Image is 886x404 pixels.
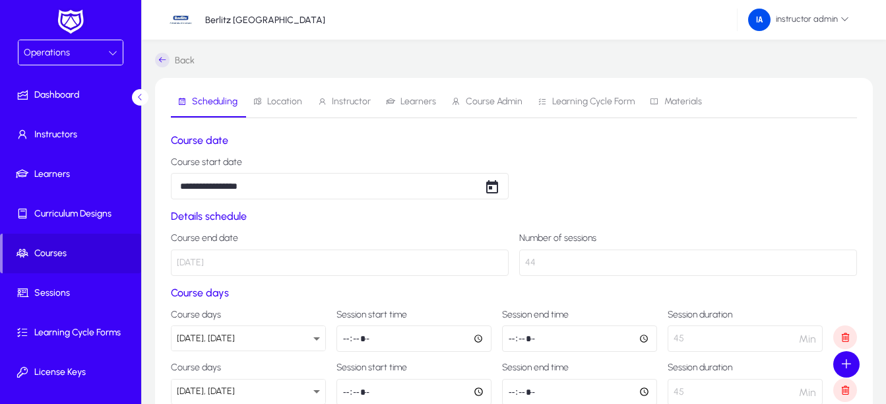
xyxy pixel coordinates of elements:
p: Session duration [668,310,823,320]
a: License Keys [3,353,144,392]
span: [DATE], [DATE] [177,386,235,397]
span: Sessions [3,286,144,300]
span: Dashboard [3,88,144,102]
span: Learning Cycle Form [552,97,635,106]
label: Session end time [502,310,657,320]
span: Min [799,386,816,398]
a: Back [155,53,195,67]
span: Instructor [332,97,371,106]
a: Curriculum Designs [3,194,144,234]
span: Operations [24,47,70,58]
span: Learners [3,168,144,181]
label: Session start time [336,310,491,320]
span: Location [267,97,302,106]
span: Scheduling [192,97,237,106]
p: 44 [519,250,857,276]
img: 239.png [748,9,771,31]
button: Open calendar [479,173,505,199]
span: Min [799,333,816,345]
span: License Keys [3,366,144,379]
h2: Course days [171,286,229,299]
label: Session start time [336,362,491,373]
span: Curriculum Designs [3,207,144,220]
a: Instructors [3,115,144,154]
span: Materials [664,97,702,106]
p: 45 [668,325,823,352]
span: Learners [400,97,436,106]
span: Course Admin [466,97,522,106]
p: Session duration [668,362,823,373]
img: white-logo.png [54,8,87,36]
span: Learning Cycle Forms [3,326,144,339]
span: Courses [3,247,141,260]
label: Course days [171,362,326,373]
span: Instructors [3,128,144,141]
a: Sessions [3,273,144,313]
a: Learners [3,154,144,194]
h2: Details schedule [171,210,857,222]
label: Session end time [502,362,657,373]
a: Dashboard [3,75,144,115]
span: [DATE], [DATE] [177,333,235,344]
label: Course start date [171,157,509,168]
span: instructor admin [748,9,849,31]
p: Course end date [171,233,509,244]
h2: Course date [171,134,857,147]
p: Berlitz [GEOGRAPHIC_DATA] [205,15,325,26]
p: [DATE] [171,250,509,276]
img: 34.jpg [168,7,193,32]
p: Number of sessions [519,233,857,244]
a: Learning Cycle Forms [3,313,144,353]
button: instructor admin [738,8,860,32]
label: Course days [171,310,326,320]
